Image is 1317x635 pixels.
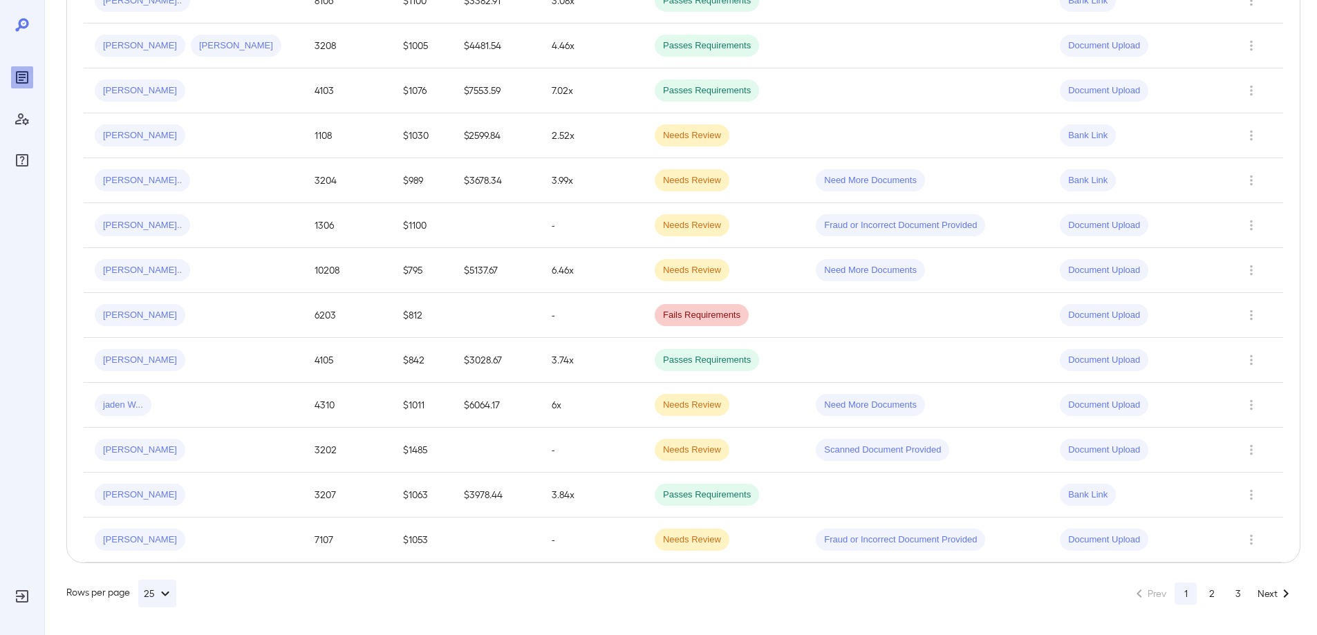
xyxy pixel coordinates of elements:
td: 3.84x [541,473,644,518]
button: Go to next page [1253,582,1298,605]
td: $1005 [392,23,453,68]
span: [PERSON_NAME] [95,354,185,367]
span: [PERSON_NAME] [191,39,281,53]
td: 6x [541,383,644,428]
button: Row Actions [1240,529,1262,551]
td: $1076 [392,68,453,113]
button: Row Actions [1240,35,1262,57]
span: Document Upload [1060,39,1148,53]
td: $3978.44 [453,473,541,518]
td: - [541,203,644,248]
td: $795 [392,248,453,293]
td: 10208 [303,248,391,293]
span: Need More Documents [816,264,925,277]
button: Row Actions [1240,214,1262,236]
td: 1108 [303,113,391,158]
span: Document Upload [1060,264,1148,277]
span: Bank Link [1060,174,1116,187]
td: 4310 [303,383,391,428]
button: Row Actions [1240,79,1262,102]
td: $1030 [392,113,453,158]
td: $2599.84 [453,113,541,158]
td: $1053 [392,518,453,562]
td: 4105 [303,338,391,383]
span: Need More Documents [816,174,925,187]
button: page 1 [1175,582,1197,605]
button: Row Actions [1240,259,1262,281]
span: Scanned Document Provided [816,444,949,457]
div: FAQ [11,149,33,171]
td: $5137.67 [453,248,541,293]
td: 6203 [303,293,391,338]
span: Document Upload [1060,399,1148,412]
span: Needs Review [655,399,729,412]
td: $1063 [392,473,453,518]
td: $842 [392,338,453,383]
td: 1306 [303,203,391,248]
td: 6.46x [541,248,644,293]
span: [PERSON_NAME].. [95,174,190,187]
td: 3.99x [541,158,644,203]
button: Row Actions [1240,484,1262,506]
span: [PERSON_NAME] [95,489,185,502]
nav: pagination navigation [1125,582,1300,605]
span: [PERSON_NAME].. [95,264,190,277]
span: Fraud or Incorrect Document Provided [816,219,985,232]
td: 7107 [303,518,391,562]
td: - [541,293,644,338]
td: 2.52x [541,113,644,158]
button: Row Actions [1240,439,1262,461]
td: 3204 [303,158,391,203]
td: 4.46x [541,23,644,68]
td: $812 [392,293,453,338]
span: Needs Review [655,444,729,457]
span: Needs Review [655,174,729,187]
td: 4103 [303,68,391,113]
td: $3028.67 [453,338,541,383]
td: $1100 [392,203,453,248]
span: Passes Requirements [655,354,759,367]
span: Need More Documents [816,399,925,412]
span: Passes Requirements [655,84,759,97]
span: Document Upload [1060,309,1148,322]
span: Fails Requirements [655,309,749,322]
td: $4481.54 [453,23,541,68]
div: Reports [11,66,33,88]
div: Log Out [11,585,33,607]
button: Row Actions [1240,349,1262,371]
span: Needs Review [655,129,729,142]
span: Needs Review [655,264,729,277]
span: [PERSON_NAME] [95,129,185,142]
span: [PERSON_NAME] [95,309,185,322]
span: Document Upload [1060,219,1148,232]
span: [PERSON_NAME].. [95,219,190,232]
span: Needs Review [655,219,729,232]
span: [PERSON_NAME] [95,39,185,53]
td: $1011 [392,383,453,428]
button: Row Actions [1240,394,1262,416]
span: [PERSON_NAME] [95,444,185,457]
td: 3208 [303,23,391,68]
td: 3202 [303,428,391,473]
span: Passes Requirements [655,489,759,502]
span: Document Upload [1060,354,1148,367]
span: Bank Link [1060,489,1116,502]
span: Needs Review [655,533,729,547]
div: Manage Users [11,108,33,130]
button: Row Actions [1240,169,1262,191]
span: jaden W... [95,399,151,412]
td: $1485 [392,428,453,473]
button: Go to page 3 [1227,582,1249,605]
span: Bank Link [1060,129,1116,142]
div: Rows per page [66,580,176,607]
td: $3678.34 [453,158,541,203]
td: 3207 [303,473,391,518]
span: [PERSON_NAME] [95,533,185,547]
button: Row Actions [1240,124,1262,146]
button: Row Actions [1240,304,1262,326]
span: Fraud or Incorrect Document Provided [816,533,985,547]
button: 25 [138,580,176,607]
td: 3.74x [541,338,644,383]
span: Document Upload [1060,533,1148,547]
td: - [541,428,644,473]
